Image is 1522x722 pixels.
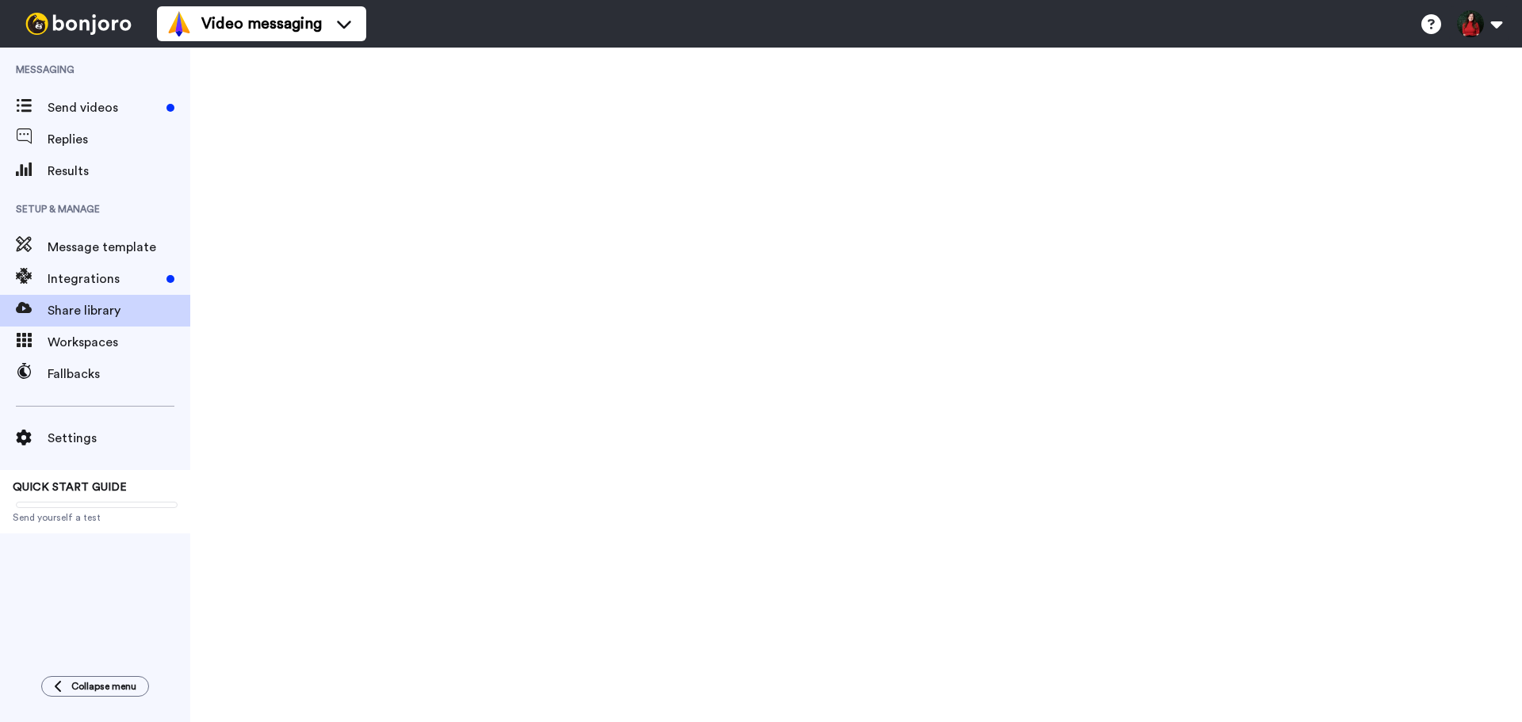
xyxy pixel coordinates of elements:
[48,365,190,384] span: Fallbacks
[71,680,136,693] span: Collapse menu
[41,676,149,697] button: Collapse menu
[48,429,190,448] span: Settings
[19,13,138,35] img: bj-logo-header-white.svg
[13,511,178,524] span: Send yourself a test
[201,13,322,35] span: Video messaging
[48,238,190,257] span: Message template
[13,482,127,493] span: QUICK START GUIDE
[48,333,190,352] span: Workspaces
[48,130,190,149] span: Replies
[48,269,160,288] span: Integrations
[166,11,192,36] img: vm-color.svg
[48,301,190,320] span: Share library
[48,98,160,117] span: Send videos
[48,162,190,181] span: Results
